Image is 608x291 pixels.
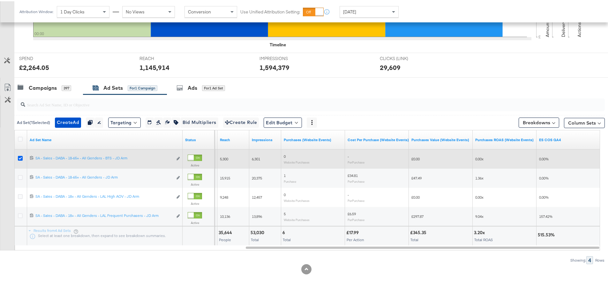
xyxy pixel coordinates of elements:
div: for 1 Campaign [128,84,157,90]
span: 157.42% [539,213,552,218]
sub: Website Purchases [284,217,310,220]
a: Your Ad Set name. [30,136,180,141]
span: - [348,153,349,157]
span: Create Rule [225,117,257,125]
sub: Website Purchases [284,197,310,201]
div: Timeline [270,41,286,47]
span: Total ROAS [474,236,493,241]
a: SA - Sales - DABA - 18-65+ - All Genders - JD Arm [35,173,173,180]
label: Active [188,200,202,204]
span: Bid Multipliers [183,117,216,125]
span: Conversion [188,8,211,13]
label: Active [188,162,202,166]
span: £0.00 [411,155,420,160]
span: 0.00% [539,194,549,198]
div: £345.35 [410,228,428,234]
div: Rows [595,257,605,261]
div: SA - Sales - DABA - 18-65+ - All Genders - JD Arm [35,173,173,179]
sub: Website Purchases [284,159,310,163]
span: 0.00% [539,174,549,179]
a: Shows the current state of your Ad Set. [185,136,212,141]
span: CLICKS (LINK) [380,54,428,60]
label: Use Unified Attribution Setting: [240,8,300,14]
div: £17.99 [346,228,361,234]
span: IMPRESSIONS [259,54,307,60]
input: Search Ad Set Name, ID or Objective [25,95,551,107]
div: Attribution Window: [19,8,54,13]
sub: Per Purchase [348,159,364,163]
a: The total value of the purchase actions tracked by your Custom Audience pixel on your website aft... [411,136,470,141]
span: 10,136 [220,213,230,218]
span: 13,896 [252,213,262,218]
span: - [348,191,349,196]
button: Bid Multipliers [180,116,218,126]
span: Total [251,236,259,241]
a: The total value of the purchase actions divided by spend tracked by your Custom Audience pixel on... [475,136,534,141]
sub: Per Purchase [348,217,364,220]
div: 1,145,914 [139,62,169,71]
div: 53,030 [251,228,266,234]
span: SPEND [19,54,67,60]
div: 3.20x [474,228,487,234]
span: £297.87 [411,213,424,218]
span: [DATE] [343,8,356,13]
div: SA - Sales - DABA - 18+ - All Genders - LAL Frequent Purchasers - JD Arm [35,212,173,217]
span: 9,248 [220,194,228,198]
sub: Purchase [284,178,296,182]
a: SA - Sales - DABA - 18+ - All Genders - LAL Frequent Purchasers - JD Arm [35,212,173,218]
button: Targeting [108,116,141,126]
span: 0.00x [475,194,484,198]
span: 0 [284,191,286,196]
span: £6.59 [348,210,356,215]
text: Amount (GBP) [544,8,550,36]
span: £47.49 [411,174,422,179]
div: Ad Sets [103,83,123,90]
div: SA - Sales - DABA - 18+ - All Genders - LAL High AOV - JD Arm [35,193,173,198]
text: Actions [576,21,582,36]
div: Showing: [570,257,586,261]
div: 6 [282,228,287,234]
div: Ad Set ( 1 Selected) [17,119,50,124]
text: Delivery [560,19,566,36]
span: Total [283,236,291,241]
label: Active [188,181,202,185]
div: 1,594,379 [259,62,289,71]
span: Total [410,236,418,241]
a: The number of times a purchase was made tracked by your Custom Audience pixel on your website aft... [284,136,342,141]
a: SA - Sales - DABA - 18+ - All Genders - LAL High AOV - JD Arm [35,193,173,199]
button: Column Sets [564,117,605,127]
a: SA - Sales - DABA - 18-65+ - All Genders - BTS - JD Arm [35,154,173,161]
span: £34.81 [348,172,358,177]
span: People [219,236,231,241]
div: for 1 Ad Set [202,84,225,90]
span: 12,457 [252,194,262,198]
div: 397 [62,84,71,90]
div: 515.53% [538,231,557,237]
span: 1 Day Clicks [60,8,85,13]
div: SA - Sales - DABA - 18-65+ - All Genders - BTS - JD Arm [35,154,173,159]
span: 5,300 [220,155,228,160]
span: £0.00 [411,194,420,198]
span: 20,375 [252,174,262,179]
span: 0.00x [475,155,484,160]
div: 35,644 [219,228,234,234]
span: 5 [284,210,286,215]
div: 29,609 [380,62,401,71]
button: Create Rule [223,116,259,126]
span: 6,301 [252,155,260,160]
span: Create Ad [57,117,79,125]
span: 0.00% [539,155,549,160]
label: Active [188,219,202,224]
span: 1.36x [475,174,484,179]
button: Edit Budget [264,116,302,126]
a: The average cost for each purchase tracked by your Custom Audience pixel on your website after pe... [348,136,409,141]
div: £2,264.05 [19,62,49,71]
div: Ads [188,83,197,90]
span: 9.04x [475,213,484,218]
span: REACH [139,54,187,60]
a: ES COS GA4 [539,136,598,141]
span: 0 [284,153,286,157]
sub: Per Purchase [348,178,364,182]
a: The number of times your ad was served. On mobile apps an ad is counted as served the first time ... [252,136,279,141]
sub: Per Purchase [348,197,364,201]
